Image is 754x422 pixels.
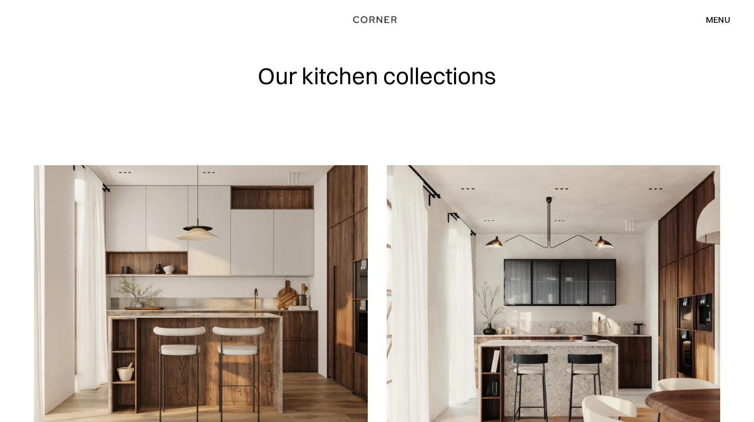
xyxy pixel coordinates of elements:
[706,15,730,24] div: menu
[346,13,409,26] a: home
[695,11,730,29] div: menu
[258,64,496,88] h1: Our kitchen collections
